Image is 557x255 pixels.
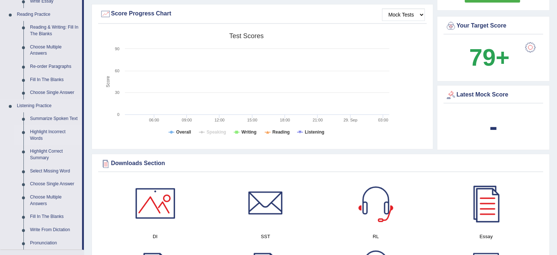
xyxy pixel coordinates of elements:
b: - [489,113,497,140]
text: 0 [117,112,119,117]
text: 09:00 [182,118,192,122]
text: 90 [115,47,119,51]
text: 06:00 [149,118,159,122]
b: 79+ [469,44,509,71]
div: Your Target Score [445,21,541,32]
a: Reading & Writing: Fill In The Blanks [27,21,82,40]
text: 18:00 [280,118,290,122]
div: Score Progress Chart [100,8,425,19]
a: Pronunciation [27,237,82,250]
a: Highlight Correct Summary [27,145,82,164]
h4: SST [214,233,317,240]
a: Reading Practice [14,8,82,21]
tspan: Score [105,76,111,88]
text: 30 [115,90,119,95]
a: Listening Practice [14,99,82,113]
a: Choose Single Answer [27,86,82,99]
a: Summarize Spoken Text [27,112,82,125]
a: Choose Single Answer [27,178,82,191]
text: 12:00 [215,118,225,122]
a: Highlight Incorrect Words [27,125,82,145]
tspan: Writing [241,130,256,135]
div: Latest Mock Score [445,90,541,101]
h4: DI [104,233,207,240]
h4: RL [324,233,427,240]
tspan: Overall [176,130,191,135]
tspan: Test scores [229,32,264,40]
a: Select Missing Word [27,165,82,178]
tspan: 29. Sep [344,118,357,122]
a: Re-order Paragraphs [27,60,82,73]
h4: Essay [435,233,538,240]
a: Choose Multiple Answers [27,41,82,60]
tspan: Listening [305,130,324,135]
text: 15:00 [247,118,257,122]
a: Fill In The Blanks [27,73,82,87]
tspan: Speaking [207,130,226,135]
a: Fill In The Blanks [27,210,82,223]
div: Downloads Section [100,158,541,169]
a: Write From Dictation [27,223,82,237]
tspan: Reading [272,130,290,135]
text: 60 [115,69,119,73]
text: 21:00 [313,118,323,122]
text: 03:00 [378,118,388,122]
a: Choose Multiple Answers [27,191,82,210]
